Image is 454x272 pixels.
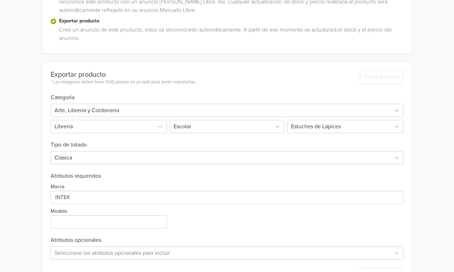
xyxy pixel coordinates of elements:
[51,237,403,244] h6: Atributos opcionales
[51,86,403,101] h6: Categoría
[51,79,196,86] div: * Las imágenes deben tener 500 píxeles en un lado para poder exportarlas.
[51,208,67,215] label: Modelo
[51,133,403,148] h6: Tipo de listado
[51,70,196,79] div: Exportar producto
[51,173,403,179] h6: Atributos requeridos
[56,26,403,45] div: Cree un anuncio de este producto, estos se sincronizarán automáticamente. A partir de ese momento...
[51,183,65,191] label: Marca
[59,17,403,25] label: Exportar producto
[360,70,403,84] button: Crear anuncio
